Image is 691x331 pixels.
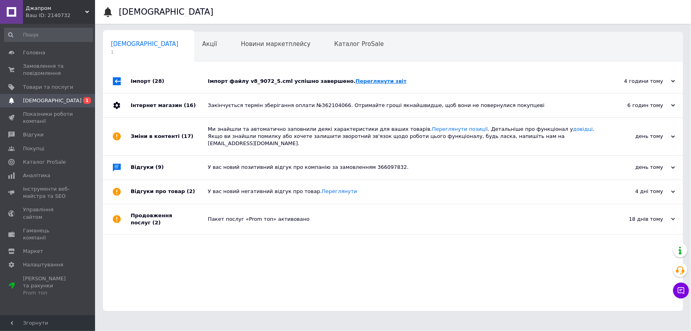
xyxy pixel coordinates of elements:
div: Відгуки [131,156,208,180]
a: Переглянути звіт [356,78,407,84]
input: Пошук [4,28,93,42]
div: 18 днів тому [596,216,675,223]
span: (17) [181,133,193,139]
div: Ваш ID: 2140732 [26,12,95,19]
div: Ми знайшли та автоматично заповнили деякі характеристики для ваших товарів. . Детальніше про функ... [208,126,596,147]
span: Аналітика [23,172,50,179]
div: Зміни в контенті [131,118,208,155]
span: Маркет [23,248,43,255]
div: Продовження послуг [131,204,208,234]
button: Чат з покупцем [673,283,689,298]
div: Відгуки про товар [131,180,208,204]
span: Акції [202,40,217,48]
span: Відгуки [23,131,44,138]
div: Закінчується термін зберігання оплати №362104066. Отримайте гроші якнайшвидше, щоб вони не поверн... [208,102,596,109]
a: Переглянути позиції [432,126,488,132]
div: Пакет послуг «Prom топ» активовано [208,216,596,223]
span: (2) [152,220,161,226]
div: день тому [596,164,675,171]
span: Товари та послуги [23,84,73,91]
span: [PERSON_NAME] та рахунки [23,275,73,297]
div: Prom топ [23,289,73,297]
div: Інтернет магазин [131,94,208,117]
span: Налаштування [23,261,63,268]
span: Показники роботи компанії [23,111,73,125]
div: 4 години тому [596,78,675,85]
span: [DEMOGRAPHIC_DATA] [23,97,82,104]
div: Імпорт файлу v8_9072_5.cml успішно завершено. [208,78,596,85]
a: довідці [573,126,593,132]
div: день тому [596,133,675,140]
div: 6 годин тому [596,102,675,109]
span: Замовлення та повідомлення [23,63,73,77]
span: Каталог ProSale [23,159,66,166]
div: У вас новий позитивний відгук про компанію за замовленням 366097832. [208,164,596,171]
span: (2) [187,188,195,194]
a: Переглянути [322,188,357,194]
span: Інструменти веб-майстра та SEO [23,186,73,200]
span: Покупці [23,145,44,152]
span: 1 [83,97,91,104]
span: (16) [184,102,196,108]
span: Гаманець компанії [23,227,73,241]
div: У вас новий негативний відгук про товар. [208,188,596,195]
span: (28) [152,78,164,84]
span: Управління сайтом [23,206,73,220]
span: Джапром [26,5,85,12]
span: 1 [111,49,179,55]
div: 4 дні тому [596,188,675,195]
span: Головна [23,49,45,56]
span: (9) [156,164,164,170]
span: Новини маркетплейсу [241,40,310,48]
div: Імпорт [131,69,208,93]
h1: [DEMOGRAPHIC_DATA] [119,7,213,17]
span: [DEMOGRAPHIC_DATA] [111,40,179,48]
span: Каталог ProSale [334,40,384,48]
